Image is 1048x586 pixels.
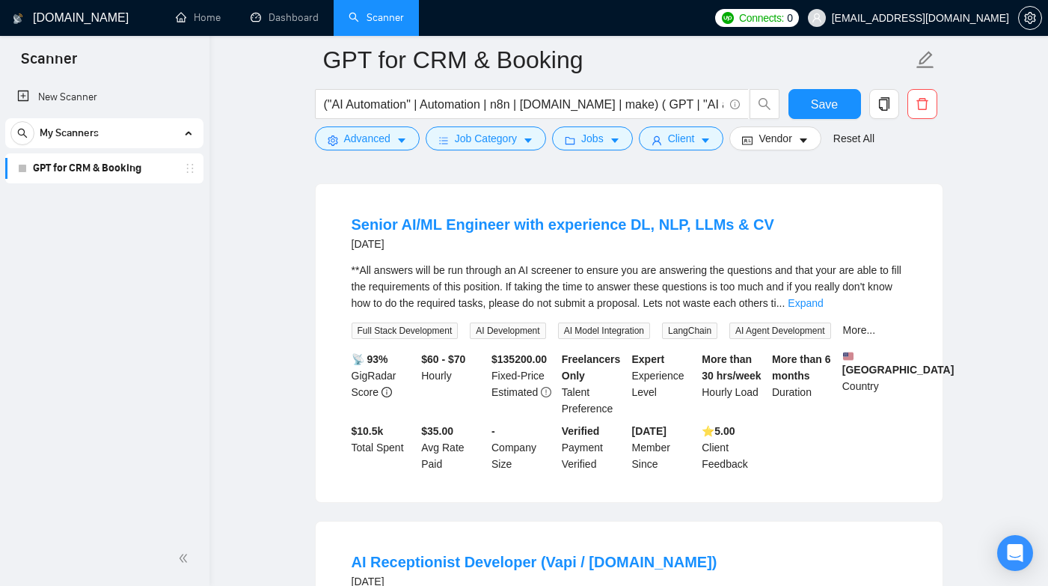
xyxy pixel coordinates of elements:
button: copy [869,89,899,119]
span: Save [811,95,838,114]
span: Client [668,130,695,147]
a: Reset All [833,130,874,147]
a: Senior AI/ML Engineer with experience DL, NLP, LLMs & CV [352,216,774,233]
span: LangChain [662,323,717,339]
a: dashboardDashboard [251,11,319,24]
div: Experience Level [629,351,699,417]
span: copy [870,97,898,111]
b: Verified [562,425,600,437]
b: $ 135200.00 [491,353,547,365]
button: idcardVendorcaret-down [729,126,821,150]
span: AI Development [470,323,545,339]
span: Estimated [491,386,538,398]
span: edit [916,50,935,70]
span: idcard [742,135,753,146]
div: [DATE] [352,235,774,253]
span: caret-down [798,135,809,146]
a: setting [1018,12,1042,24]
span: caret-down [396,135,407,146]
li: New Scanner [5,82,203,112]
span: double-left [178,551,193,566]
span: delete [908,97,937,111]
div: Hourly Load [699,351,769,417]
div: Talent Preference [559,351,629,417]
span: exclamation-circle [541,387,551,397]
span: info-circle [381,387,392,397]
span: info-circle [730,100,740,109]
span: setting [1019,12,1041,24]
span: search [750,97,779,111]
button: Save [788,89,861,119]
span: setting [328,135,338,146]
button: search [750,89,779,119]
span: Vendor [759,130,791,147]
button: setting [1018,6,1042,30]
span: holder [184,162,196,174]
b: ⭐️ 5.00 [702,425,735,437]
b: [GEOGRAPHIC_DATA] [842,351,954,376]
span: caret-down [700,135,711,146]
span: Advanced [344,130,390,147]
div: **All answers will be run through an AI screener to ensure you are answering the questions and th... [352,262,907,311]
div: Company Size [488,423,559,472]
div: Total Spent [349,423,419,472]
div: Fixed-Price [488,351,559,417]
b: $35.00 [421,425,453,437]
img: logo [13,7,23,31]
a: New Scanner [17,82,191,112]
a: GPT for CRM & Booking [33,153,175,183]
b: $ 10.5k [352,425,384,437]
img: 🇺🇸 [843,351,854,361]
a: More... [843,324,876,336]
span: ... [776,297,785,309]
a: AI Receptionist Developer (Vapi / [DOMAIN_NAME]) [352,554,717,570]
span: Job Category [455,130,517,147]
div: Client Feedback [699,423,769,472]
input: Scanner name... [323,41,913,79]
span: user [812,13,822,23]
span: folder [565,135,575,146]
span: Full Stack Development [352,323,459,339]
span: Connects: [739,10,784,26]
span: Scanner [9,48,89,79]
span: user [652,135,662,146]
a: Expand [788,297,823,309]
div: Country [839,351,910,417]
div: Duration [769,351,839,417]
span: caret-down [610,135,620,146]
button: delete [907,89,937,119]
b: Freelancers Only [562,353,621,382]
div: Avg Rate Paid [418,423,488,472]
span: 0 [787,10,793,26]
a: homeHome [176,11,221,24]
button: folderJobscaret-down [552,126,633,150]
button: userClientcaret-down [639,126,724,150]
div: Open Intercom Messenger [997,535,1033,571]
div: Hourly [418,351,488,417]
input: Search Freelance Jobs... [324,95,723,114]
b: 📡 93% [352,353,388,365]
span: search [11,128,34,138]
img: upwork-logo.png [722,12,734,24]
button: search [10,121,34,145]
span: bars [438,135,449,146]
a: searchScanner [349,11,404,24]
div: Member Since [629,423,699,472]
b: - [491,425,495,437]
li: My Scanners [5,118,203,183]
b: Expert [632,353,665,365]
b: $60 - $70 [421,353,465,365]
b: More than 30 hrs/week [702,353,761,382]
span: Jobs [581,130,604,147]
span: AI Agent Development [729,323,830,339]
button: barsJob Categorycaret-down [426,126,546,150]
b: More than 6 months [772,353,831,382]
div: GigRadar Score [349,351,419,417]
button: settingAdvancedcaret-down [315,126,420,150]
span: caret-down [523,135,533,146]
b: [DATE] [632,425,667,437]
span: My Scanners [40,118,99,148]
div: Payment Verified [559,423,629,472]
span: AI Model Integration [558,323,650,339]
